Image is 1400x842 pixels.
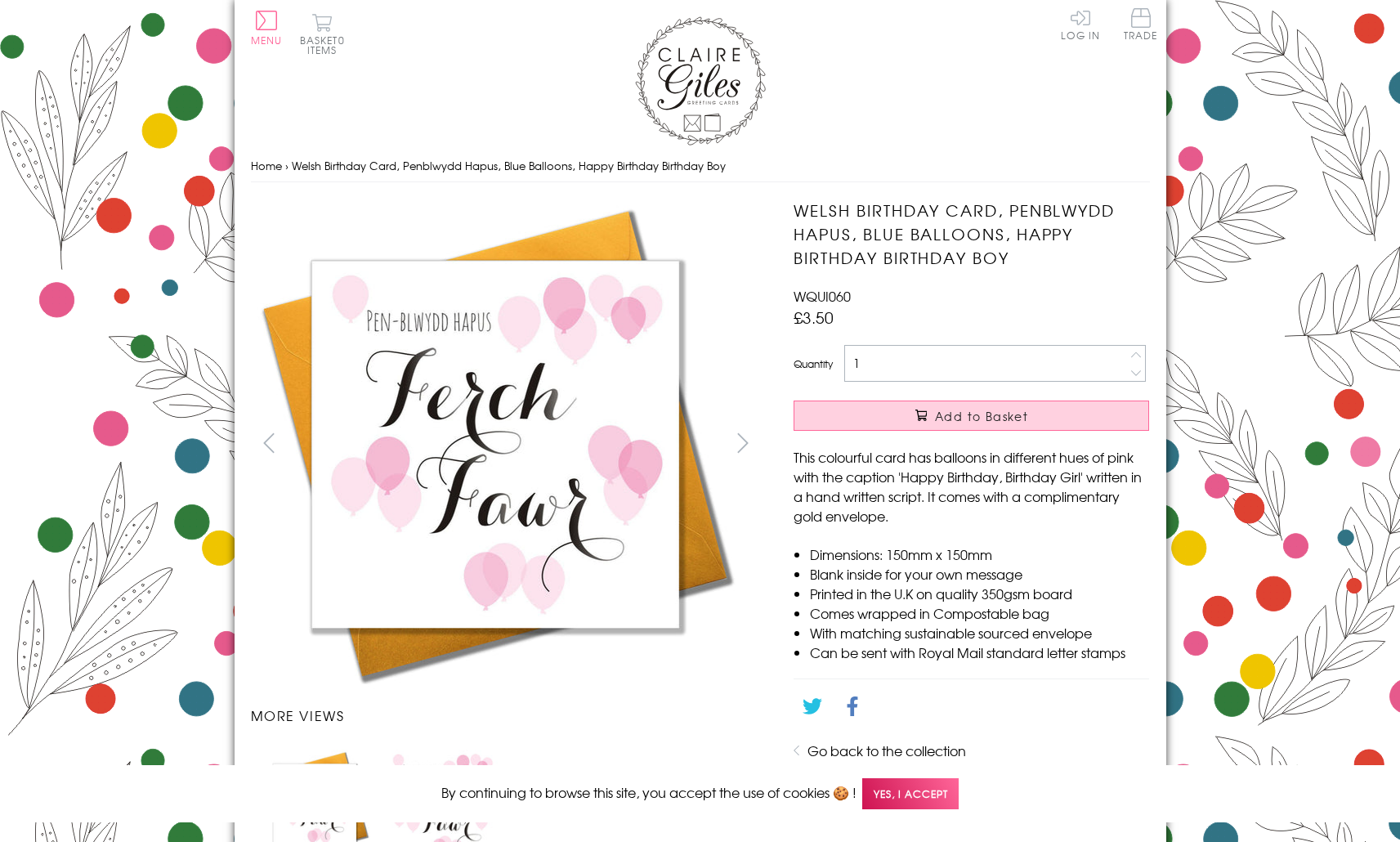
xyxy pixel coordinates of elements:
[807,741,966,760] a: Go back to the collection
[300,13,345,55] button: Basket0 items
[810,544,1149,564] li: Dimensions: 150mm x 150mm
[810,584,1149,603] li: Printed in the U.K on quality 350gsm board
[810,623,1149,643] li: With matching sustainable sourced envelope
[251,33,283,47] span: Menu
[810,603,1149,623] li: Comes wrapped in Compostable bag
[307,33,345,57] span: 0 items
[251,150,1150,183] nav: breadcrumbs
[635,16,766,146] img: Claire Giles Greetings Cards
[810,564,1149,584] li: Blank inside for your own message
[794,306,834,329] span: £3.50
[251,11,283,45] button: Menu
[935,408,1028,424] span: Add to Basket
[794,401,1149,431] button: Add to Basket
[794,356,833,371] label: Quantity
[251,199,741,689] img: Welsh Birthday Card, Penblwydd Hapus, Blue Balloons, Happy Birthday Birthday Boy
[794,447,1149,526] p: This colourful card has balloons in different hues of pink with the caption 'Happy Birthday, Birt...
[810,643,1149,662] li: Can be sent with Royal Mail standard letter stamps
[292,158,726,173] span: Welsh Birthday Card, Penblwydd Hapus, Blue Balloons, Happy Birthday Birthday Boy
[794,199,1149,269] h1: Welsh Birthday Card, Penblwydd Hapus, Blue Balloons, Happy Birthday Birthday Boy
[724,424,761,461] button: next
[251,158,282,173] a: Home
[251,705,762,725] h3: More views
[794,286,851,306] span: WQUI060
[862,778,959,810] span: Yes, I accept
[285,158,288,173] span: ›
[1124,8,1158,43] a: Trade
[251,424,288,461] button: prev
[1061,8,1100,40] a: Log In
[1124,8,1158,40] span: Trade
